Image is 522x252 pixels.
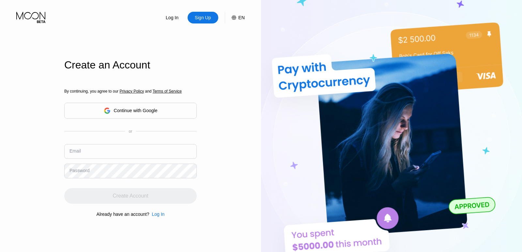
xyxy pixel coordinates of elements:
div: Create an Account [64,59,197,71]
div: or [129,129,132,134]
div: Log In [152,212,164,217]
div: Password [69,168,89,173]
div: EN [225,12,245,23]
div: Continue with Google [114,108,158,113]
div: By continuing, you agree to our [64,89,197,94]
div: Continue with Google [64,103,197,119]
div: EN [238,15,245,20]
div: Log In [149,212,164,217]
span: Privacy Policy [119,89,144,94]
span: Terms of Service [153,89,182,94]
div: Sign Up [194,14,212,21]
div: Sign Up [188,12,218,23]
span: and [144,89,153,94]
div: Log In [165,14,179,21]
div: Log In [157,12,188,23]
div: Email [69,148,81,154]
div: Already have an account? [97,212,149,217]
